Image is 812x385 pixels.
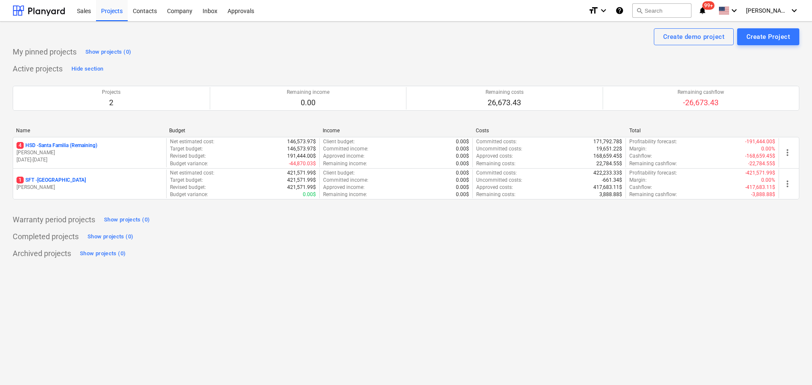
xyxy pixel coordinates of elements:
[476,145,522,153] p: Uncommitted costs :
[476,191,516,198] p: Remaining costs :
[629,160,677,167] p: Remaining cashflow :
[751,191,775,198] p: -3,888.88$
[456,184,469,191] p: 0.00$
[170,153,206,160] p: Revised budget :
[287,169,316,177] p: 421,571.99$
[629,184,652,191] p: Cashflow :
[456,138,469,145] p: 0.00$
[16,184,163,191] p: [PERSON_NAME]
[102,89,121,96] p: Projects
[16,177,24,183] span: 1
[170,160,208,167] p: Budget variance :
[69,62,105,76] button: Hide section
[476,169,517,177] p: Committed costs :
[678,89,724,96] p: Remaining cashflow
[16,142,97,149] p: HSD - Santa Familia (Remaining)
[748,160,775,167] p: -22,784.55$
[745,153,775,160] p: -168,659.45$
[323,191,367,198] p: Remaining income :
[323,153,365,160] p: Approved income :
[169,128,315,134] div: Budget
[456,191,469,198] p: 0.00$
[170,138,214,145] p: Net estimated cost :
[13,232,79,242] p: Completed projects
[323,145,368,153] p: Committed income :
[170,191,208,198] p: Budget variance :
[83,45,133,59] button: Show projects (0)
[170,177,203,184] p: Target budget :
[596,145,622,153] p: 19,651.22$
[746,31,790,42] div: Create Project
[629,145,647,153] p: Margin :
[745,169,775,177] p: -421,571.99$
[486,98,524,108] p: 26,673.43
[761,177,775,184] p: 0.00%
[602,177,622,184] p: -661.34$
[16,142,24,149] span: 4
[593,153,622,160] p: 168,659.45$
[287,98,329,108] p: 0.00
[13,248,71,259] p: Archived projects
[456,160,469,167] p: 0.00$
[593,138,622,145] p: 171,792.78$
[289,160,316,167] p: -44,870.03$
[737,28,799,45] button: Create Project
[456,153,469,160] p: 0.00$
[629,191,677,198] p: Remaining cashflow :
[782,147,793,158] span: more_vert
[486,89,524,96] p: Remaining costs
[80,249,126,259] div: Show projects (0)
[629,177,647,184] p: Margin :
[323,169,355,177] p: Client budget :
[303,191,316,198] p: 0.00$
[782,179,793,189] span: more_vert
[78,247,128,260] button: Show projects (0)
[13,47,77,57] p: My pinned projects
[13,215,95,225] p: Warranty period projects
[456,145,469,153] p: 0.00$
[102,98,121,108] p: 2
[16,177,163,191] div: 1SFT -[GEOGRAPHIC_DATA][PERSON_NAME]
[16,156,163,164] p: [DATE] - [DATE]
[476,177,522,184] p: Uncommitted costs :
[13,64,63,74] p: Active projects
[170,169,214,177] p: Net estimated cost :
[88,232,133,242] div: Show projects (0)
[629,128,776,134] div: Total
[102,213,152,227] button: Show projects (0)
[287,177,316,184] p: 421,571.99$
[663,31,724,42] div: Create demo project
[476,153,513,160] p: Approved costs :
[654,28,734,45] button: Create demo project
[629,153,652,160] p: Cashflow :
[16,149,163,156] p: [PERSON_NAME]
[629,138,677,145] p: Profitability forecast :
[16,177,86,184] p: SFT - [GEOGRAPHIC_DATA]
[104,215,150,225] div: Show projects (0)
[323,138,355,145] p: Client budget :
[323,177,368,184] p: Committed income :
[71,64,103,74] div: Hide section
[745,184,775,191] p: -417,683.11$
[16,142,163,164] div: 4HSD -Santa Familia (Remaining)[PERSON_NAME][DATE]-[DATE]
[476,160,516,167] p: Remaining costs :
[745,138,775,145] p: -191,444.00$
[476,184,513,191] p: Approved costs :
[287,145,316,153] p: 146,573.97$
[170,145,203,153] p: Target budget :
[629,169,677,177] p: Profitability forecast :
[593,184,622,191] p: 417,683.11$
[476,138,517,145] p: Committed costs :
[456,169,469,177] p: 0.00$
[323,160,367,167] p: Remaining income :
[678,98,724,108] p: -26,673.43
[596,160,622,167] p: 22,784.55$
[770,344,812,385] iframe: Chat Widget
[593,169,622,177] p: 422,233.33$
[85,47,131,57] div: Show projects (0)
[323,128,469,134] div: Income
[16,128,162,134] div: Name
[287,153,316,160] p: 191,444.00$
[287,138,316,145] p: 146,573.97$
